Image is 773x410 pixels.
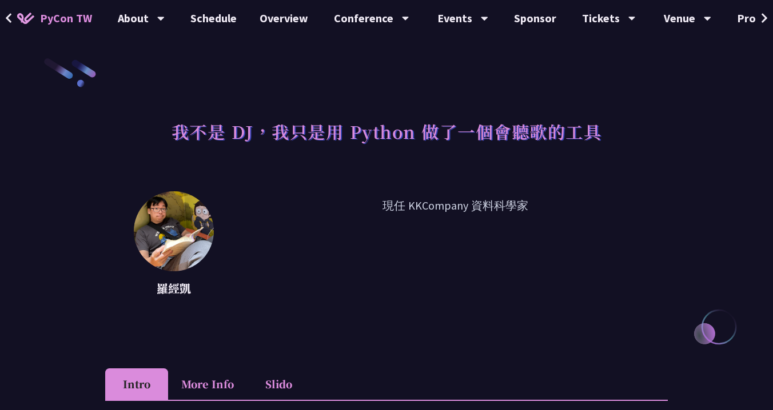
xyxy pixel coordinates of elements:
p: 羅經凱 [134,280,214,297]
h1: 我不是 DJ，我只是用 Python 做了一個會聽歌的工具 [172,114,602,148]
li: More Info [168,368,247,400]
li: Intro [105,368,168,400]
li: Slido [247,368,310,400]
span: PyCon TW [40,10,92,27]
img: Home icon of PyCon TW 2025 [17,13,34,24]
img: 羅經凱 [134,191,214,271]
a: PyCon TW [6,4,103,33]
p: 現任 KKCompany 資料科學家 [242,197,668,300]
